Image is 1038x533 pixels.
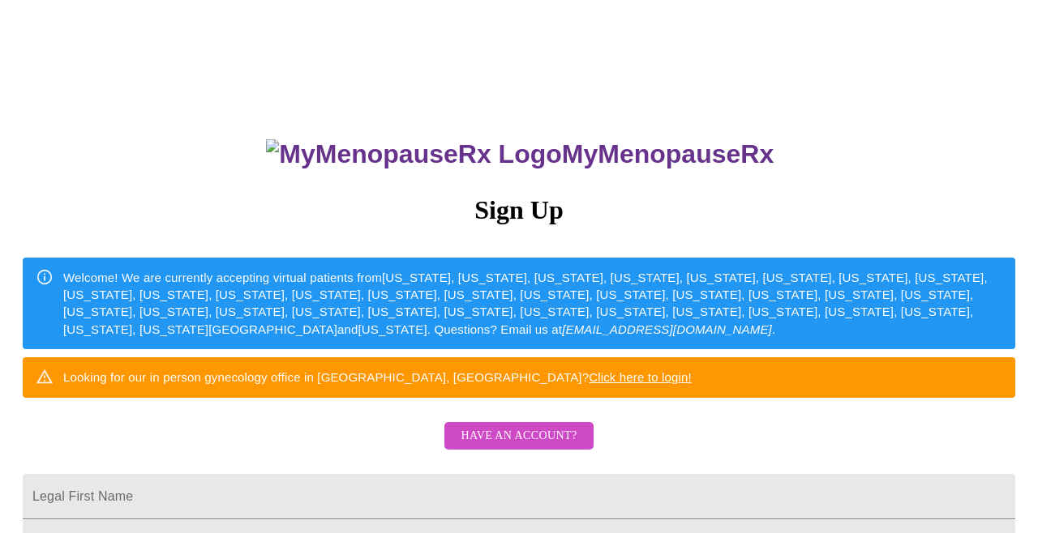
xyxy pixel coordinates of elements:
[25,139,1016,169] h3: MyMenopauseRx
[562,322,772,336] em: [EMAIL_ADDRESS][DOMAIN_NAME]
[440,440,597,454] a: Have an account?
[63,262,1002,345] div: Welcome! We are currently accepting virtual patients from [US_STATE], [US_STATE], [US_STATE], [US...
[63,362,692,392] div: Looking for our in person gynecology office in [GEOGRAPHIC_DATA], [GEOGRAPHIC_DATA]?
[589,370,692,384] a: Click here to login!
[444,422,593,450] button: Have an account?
[461,426,577,446] span: Have an account?
[266,139,561,169] img: MyMenopauseRx Logo
[23,195,1015,225] h3: Sign Up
